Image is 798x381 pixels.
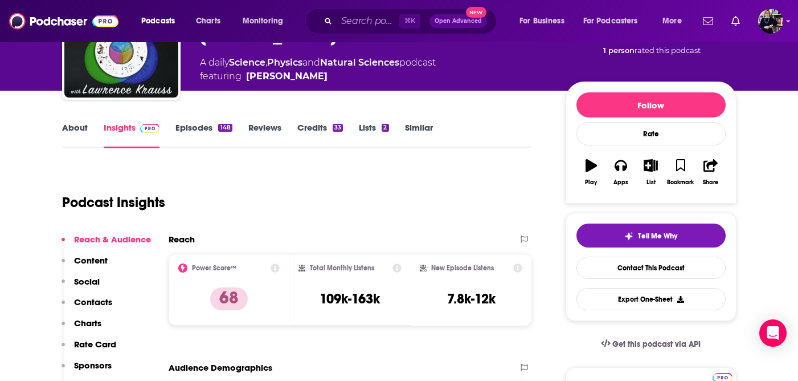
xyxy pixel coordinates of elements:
span: Charts [196,13,220,29]
span: Monitoring [243,13,283,29]
p: Content [74,255,108,266]
span: Tell Me Why [638,232,677,241]
button: Content [62,255,108,276]
a: Show notifications dropdown [727,11,744,31]
span: Logged in as ndewey [758,9,783,34]
span: Get this podcast via API [612,339,701,349]
div: 2 [382,124,388,132]
p: Contacts [74,297,112,307]
button: Reach & Audience [62,234,151,255]
h3: 7.8k-12k [447,290,496,307]
span: rated this podcast [635,46,701,55]
a: Show notifications dropdown [698,11,718,31]
button: Share [695,152,725,193]
button: Apps [606,152,636,193]
button: Follow [576,92,726,117]
div: Search podcasts, credits, & more... [316,8,508,34]
p: Reach & Audience [74,234,151,245]
button: open menu [654,12,696,30]
span: featuring [200,70,436,83]
button: open menu [133,12,190,30]
button: Export One-Sheet [576,288,726,310]
div: Apps [613,179,628,186]
a: Physics [267,57,302,68]
h2: Power Score™ [192,264,236,272]
button: Play [576,152,606,193]
img: tell me why sparkle [624,232,633,241]
button: Sponsors [62,360,112,381]
span: ⌘ K [399,14,420,29]
a: InsightsPodchaser Pro [104,122,160,148]
button: open menu [235,12,298,30]
div: 33 [333,124,343,132]
a: Reviews [248,122,281,148]
p: Charts [74,318,101,329]
a: Science [229,57,265,68]
a: Episodes148 [175,122,232,148]
p: Sponsors [74,360,112,371]
img: Podchaser Pro [140,124,160,133]
button: Open AdvancedNew [429,14,487,28]
h1: Podcast Insights [62,194,165,211]
img: User Profile [758,9,783,34]
span: Open Advanced [435,18,482,24]
p: Rate Card [74,339,116,350]
div: 148 [218,124,232,132]
div: Share [703,179,718,186]
button: Contacts [62,297,112,318]
span: and [302,57,320,68]
button: Show profile menu [758,9,783,34]
p: 68 [210,287,248,310]
a: Lists2 [359,122,388,148]
button: tell me why sparkleTell Me Why [576,224,726,248]
div: Open Intercom Messenger [759,319,787,347]
span: More [662,13,682,29]
a: Credits33 [297,122,343,148]
div: A daily podcast [200,56,436,83]
input: Search podcasts, credits, & more... [337,12,399,30]
div: Play [585,179,597,186]
h2: Total Monthly Listens [310,264,374,272]
span: 1 person [603,46,635,55]
a: About [62,122,88,148]
img: Podchaser - Follow, Share and Rate Podcasts [9,10,118,32]
span: , [265,57,267,68]
span: New [466,7,486,18]
button: List [636,152,665,193]
div: Bookmark [667,179,694,186]
a: Contact This Podcast [576,257,726,279]
span: For Podcasters [583,13,638,29]
span: Podcasts [141,13,175,29]
div: Rate [576,122,726,145]
a: Get this podcast via API [592,330,710,358]
p: Social [74,276,100,287]
h2: Reach [169,234,195,245]
button: Social [62,276,100,297]
h3: 109k-163k [320,290,380,307]
a: Charts [189,12,227,30]
h2: New Episode Listens [431,264,494,272]
button: open menu [511,12,579,30]
a: Lawrence Krauss [246,70,328,83]
button: Charts [62,318,101,339]
button: Rate Card [62,339,116,360]
a: Similar [405,122,433,148]
div: List [646,179,656,186]
button: Bookmark [666,152,695,193]
a: Natural Sciences [320,57,399,68]
span: For Business [519,13,564,29]
button: open menu [576,12,654,30]
h2: Audience Demographics [169,362,272,373]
